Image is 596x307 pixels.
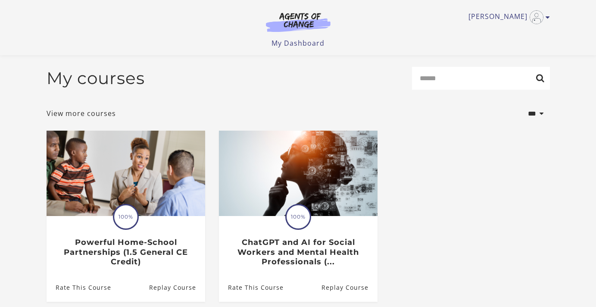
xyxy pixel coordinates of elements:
[47,273,111,301] a: Powerful Home-School Partnerships (1.5 General CE Credit): Rate This Course
[47,108,116,119] a: View more courses
[149,273,205,301] a: Powerful Home-School Partnerships (1.5 General CE Credit): Resume Course
[56,238,196,267] h3: Powerful Home-School Partnerships (1.5 General CE Credit)
[468,10,546,24] a: Toggle menu
[47,68,145,88] h2: My courses
[321,273,377,301] a: ChatGPT and AI for Social Workers and Mental Health Professionals (...: Resume Course
[114,205,137,229] span: 100%
[271,38,325,48] a: My Dashboard
[228,238,368,267] h3: ChatGPT and AI for Social Workers and Mental Health Professionals (...
[287,205,310,229] span: 100%
[257,12,340,32] img: Agents of Change Logo
[219,273,284,301] a: ChatGPT and AI for Social Workers and Mental Health Professionals (...: Rate This Course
